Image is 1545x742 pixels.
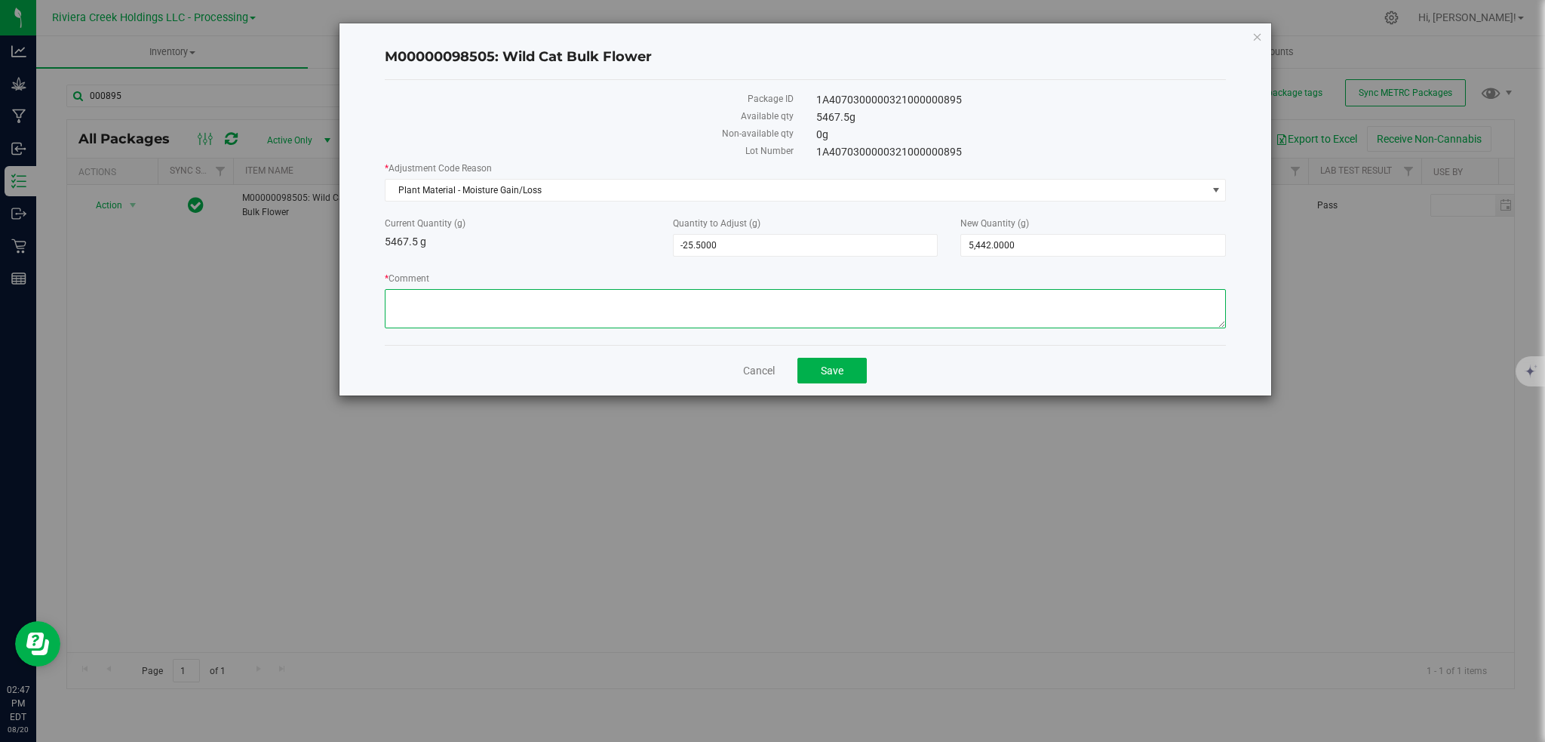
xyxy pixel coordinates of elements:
span: g [822,128,828,140]
span: 5467.5 g [385,236,426,248]
label: Package ID [385,92,794,106]
span: select [1206,180,1225,201]
span: 0 [816,128,828,140]
div: 1A4070300000321000000895 [805,92,1237,108]
span: Plant Material - Moisture Gain/Loss [385,180,1207,201]
button: Save [797,358,867,383]
label: Adjustment Code Reason [385,162,1227,175]
label: Available qty [385,109,794,123]
label: Comment [385,272,1227,285]
input: 5,442.0000 [961,235,1225,256]
input: -25.5000 [674,235,938,256]
iframe: Resource center [15,621,60,667]
label: Current Quantity (g) [385,217,650,230]
label: New Quantity (g) [960,217,1226,230]
a: Cancel [743,363,775,378]
label: Quantity to Adjust (g) [673,217,938,230]
h4: M00000098505: Wild Cat Bulk Flower [385,48,1227,67]
span: 5467.5 [816,111,855,123]
label: Lot Number [385,144,794,158]
label: Non-available qty [385,127,794,140]
span: Save [821,365,843,377]
div: 1A4070300000321000000895 [805,144,1237,160]
span: g [849,111,855,123]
